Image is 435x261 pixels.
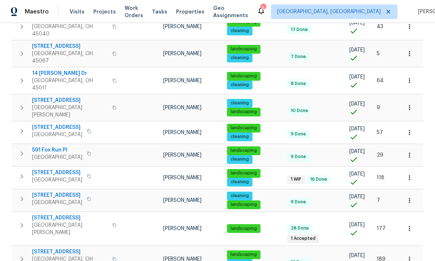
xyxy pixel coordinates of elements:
span: [DATE] [349,253,365,258]
span: [DATE] [349,149,365,154]
span: 1 Accepted [288,235,318,242]
span: 1 WIP [288,176,304,183]
span: 10 Done [288,108,311,114]
span: [STREET_ADDRESS] [32,124,82,131]
span: [DATE] [349,194,365,199]
span: 7 Done [288,54,309,60]
span: [GEOGRAPHIC_DATA][PERSON_NAME] [32,222,108,236]
span: 591 Fox Run Pl [32,146,82,154]
div: 6 [260,4,266,12]
span: [STREET_ADDRESS] [32,97,108,104]
span: [PERSON_NAME] [163,198,201,203]
span: 8 Done [288,81,309,87]
span: Work Orders [125,4,143,19]
span: landscaping [228,201,260,208]
span: [PERSON_NAME] [163,78,201,83]
span: 9 [377,105,380,110]
span: 177 [377,226,385,231]
span: Projects [93,8,116,15]
span: 29 [377,153,383,158]
span: 9 Done [288,131,309,137]
span: 9 Done [288,199,309,205]
span: 5 [377,51,380,56]
span: landscaping [228,226,260,232]
span: [GEOGRAPHIC_DATA][PERSON_NAME] [32,104,108,119]
span: [STREET_ADDRESS] [32,214,108,222]
span: [GEOGRAPHIC_DATA] [32,176,82,184]
span: 9 Done [288,154,309,160]
span: cleaning [228,100,252,106]
span: [PERSON_NAME] [163,51,201,56]
span: Properties [176,8,204,15]
span: [DATE] [349,222,365,227]
span: 16 Done [307,176,330,183]
span: landscaping [228,147,260,154]
span: [DATE] [349,20,365,26]
span: [GEOGRAPHIC_DATA] [32,154,82,161]
span: [STREET_ADDRESS] [32,43,108,50]
span: [PERSON_NAME] [163,226,201,231]
span: [DATE] [349,74,365,80]
span: cleaning [228,134,252,140]
span: [GEOGRAPHIC_DATA], OH 45040 [32,23,108,38]
span: landscaping [228,46,260,52]
span: 17 Done [288,27,311,33]
span: Tasks [152,9,167,14]
span: landscaping [228,252,260,258]
span: cleaning [228,82,252,88]
span: 43 [377,24,383,29]
span: cleaning [228,55,252,61]
span: [GEOGRAPHIC_DATA], OH 45011 [32,77,108,92]
span: cleaning [228,28,252,34]
span: [STREET_ADDRESS] [32,192,82,199]
span: [PERSON_NAME] [163,153,201,158]
span: [STREET_ADDRESS] [32,248,108,256]
span: [GEOGRAPHIC_DATA] [32,131,82,138]
span: landscaping [228,73,260,79]
span: [PERSON_NAME] [163,105,201,110]
span: 28 Done [288,225,312,231]
span: [STREET_ADDRESS] [32,169,82,176]
span: landscaping [228,170,260,176]
span: [DATE] [349,172,365,177]
span: [PERSON_NAME] [163,130,201,135]
span: [GEOGRAPHIC_DATA] [32,199,82,206]
span: landscaping [228,109,260,115]
span: Maestro [25,8,49,15]
span: Visits [70,8,85,15]
span: 57 [377,130,383,135]
span: [GEOGRAPHIC_DATA], [GEOGRAPHIC_DATA] [277,8,381,15]
span: [PERSON_NAME] [163,24,201,29]
span: [GEOGRAPHIC_DATA], OH 45067 [32,50,108,65]
span: 14 [PERSON_NAME] Dr [32,70,108,77]
span: 64 [377,78,384,83]
span: [DATE] [349,126,365,131]
span: 118 [377,175,384,180]
span: cleaning [228,156,252,162]
span: cleaning [228,193,252,199]
span: [DATE] [349,101,365,107]
span: landscaping [228,125,260,131]
span: 7 [377,198,380,203]
span: [PERSON_NAME] [163,175,201,180]
span: [DATE] [349,47,365,53]
span: cleaning [228,179,252,185]
span: Geo Assignments [213,4,248,19]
